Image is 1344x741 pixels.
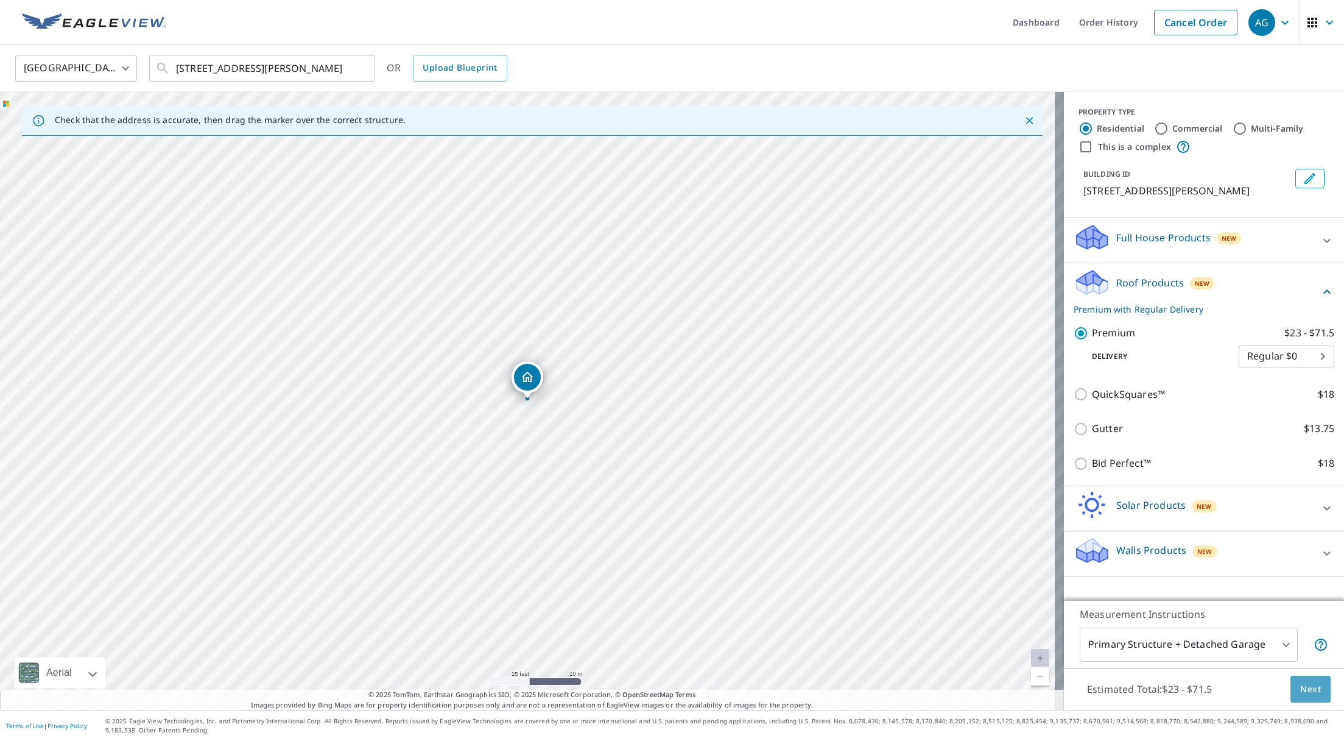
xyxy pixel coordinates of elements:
[6,721,44,730] a: Terms of Use
[413,55,507,82] a: Upload Blueprint
[1074,303,1320,316] p: Premium with Regular Delivery
[1074,491,1334,526] div: Solar ProductsNew
[675,690,695,699] a: Terms
[1318,387,1334,402] p: $18
[1116,230,1211,245] p: Full House Products
[1314,637,1328,652] span: Your report will include the primary structure and a detached garage if one exists.
[1092,421,1123,436] p: Gutter
[1074,223,1334,258] div: Full House ProductsNew
[6,722,87,729] p: |
[1116,498,1186,512] p: Solar Products
[1080,607,1328,622] p: Measurement Instructions
[176,51,350,85] input: Search by address or latitude-longitude
[1195,278,1210,288] span: New
[512,361,543,399] div: Dropped pin, building 1, Residential property, 708 Francis Pl Saint Louis, MO 63105
[1098,141,1171,153] label: This is a complex
[1197,502,1212,511] span: New
[1290,676,1331,703] button: Next
[1248,9,1275,36] div: AG
[1092,325,1135,341] p: Premium
[423,60,497,76] span: Upload Blueprint
[22,13,166,32] img: EV Logo
[1074,351,1239,362] p: Delivery
[1304,421,1334,436] p: $13.75
[1284,325,1334,341] p: $23 - $71.5
[47,721,87,730] a: Privacy Policy
[1083,169,1130,179] p: BUILDING ID
[1172,122,1223,135] label: Commercial
[1021,113,1037,129] button: Close
[1083,183,1290,198] p: [STREET_ADDRESS][PERSON_NAME]
[43,658,76,688] div: Aerial
[1078,107,1329,118] div: PROPERTY TYPE
[1197,547,1212,556] span: New
[1251,122,1304,135] label: Multi-Family
[1080,628,1298,662] div: Primary Structure + Detached Garage
[105,717,1338,735] p: © 2025 Eagle View Technologies, Inc. and Pictometry International Corp. All Rights Reserved. Repo...
[1295,169,1325,188] button: Edit building 1
[1239,339,1334,374] div: Regular $0
[368,690,695,700] span: © 2025 TomTom, Earthstar Geographics SIO, © 2025 Microsoft Corporation, ©
[1074,536,1334,571] div: Walls ProductsNew
[1318,456,1334,471] p: $18
[1092,456,1151,471] p: Bid Perfect™
[622,690,674,699] a: OpenStreetMap
[1300,682,1321,697] span: Next
[1116,543,1186,558] p: Walls Products
[15,51,137,85] div: [GEOGRAPHIC_DATA]
[1077,676,1222,703] p: Estimated Total: $23 - $71.5
[1031,667,1049,686] a: Current Level 20, Zoom Out
[387,55,507,82] div: OR
[1154,10,1237,35] a: Cancel Order
[1097,122,1144,135] label: Residential
[1222,233,1237,243] span: New
[55,115,406,126] p: Check that the address is accurate, then drag the marker over the correct structure.
[15,658,105,688] div: Aerial
[1031,649,1049,667] a: Current Level 20, Zoom In Disabled
[1074,268,1334,316] div: Roof ProductsNewPremium with Regular Delivery
[1092,387,1165,402] p: QuickSquares™
[1116,275,1184,290] p: Roof Products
